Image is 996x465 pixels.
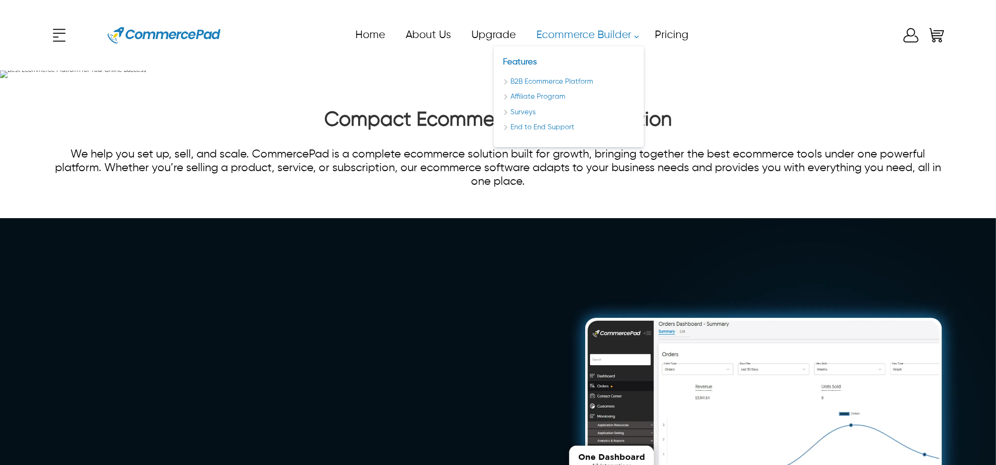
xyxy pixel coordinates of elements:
[525,24,644,46] a: Ecommerce Builder
[50,148,946,189] p: We help you set up, sell, and scale. CommercePad is a complete ecommerce solution built for growt...
[50,108,946,136] h2: Compact Ecommerce Growth Solution
[927,26,946,45] a: Shopping Cart
[503,107,635,118] a: Surveys
[345,24,395,46] a: Home
[92,14,235,56] a: Website Logo for Commerce Pad
[644,24,698,46] a: Pricing
[108,14,220,56] img: Website Logo for Commerce Pad
[503,122,635,133] a: End to End Support
[461,24,525,46] a: Upgrade
[395,24,461,46] a: About Us
[503,58,537,66] a: Features
[503,77,635,87] a: B2B Ecommerce Platform
[503,92,635,102] a: Affiliate Program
